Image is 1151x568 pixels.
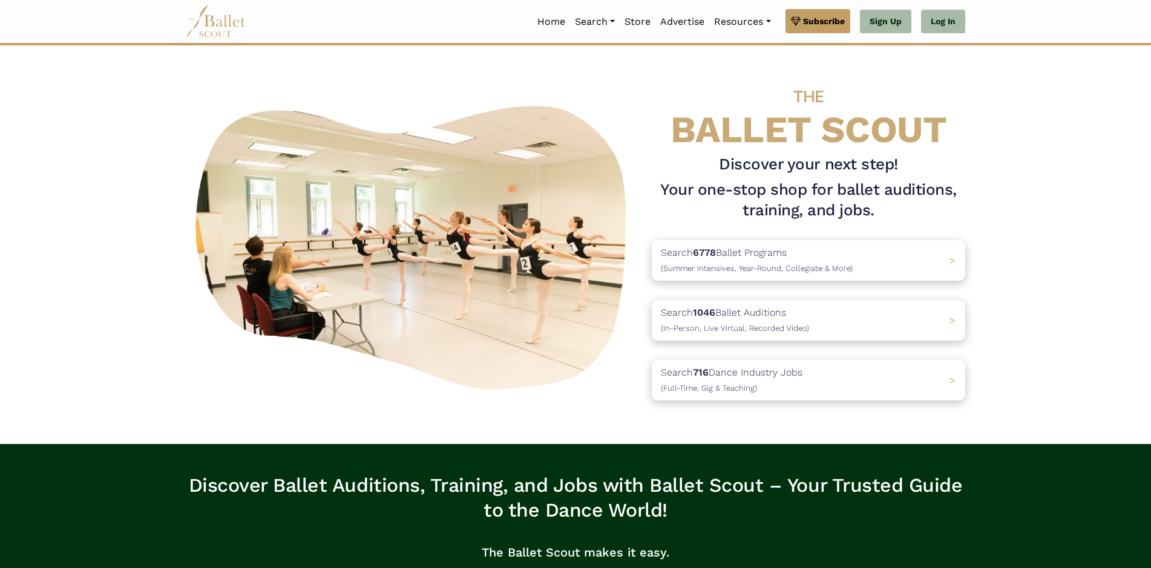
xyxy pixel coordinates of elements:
[661,384,757,393] span: (Full-Time, Gig & Teaching)
[949,255,956,266] span: >
[949,315,956,326] span: >
[949,374,956,386] span: >
[661,245,853,276] p: Search Ballet Programs
[655,9,709,34] a: Advertise
[860,10,911,34] a: Sign Up
[652,360,965,400] a: Search716Dance Industry Jobs(Full-Time, Gig & Teaching) >
[533,9,570,34] a: Home
[652,154,965,175] h3: Discover your next step!
[793,87,824,106] span: THE
[791,15,801,28] img: gem.svg
[652,70,965,149] h4: BALLET SCOUT
[661,324,809,333] span: (In-Person, Live Virtual, Recorded Video)
[921,10,965,34] a: Log In
[652,240,965,281] a: Search6778Ballet Programs(Summer Intensives, Year-Round, Collegiate & More)>
[693,367,709,378] b: 716
[785,9,850,33] a: Subscribe
[693,307,715,318] b: 1046
[803,15,845,28] span: Subscribe
[570,9,620,34] a: Search
[186,93,642,397] img: A group of ballerinas talking to each other in a ballet studio
[186,473,965,523] h3: Discover Ballet Auditions, Training, and Jobs with Ballet Scout – Your Trusted Guide to the Dance...
[661,365,802,396] p: Search Dance Industry Jobs
[661,264,853,273] span: (Summer Intensives, Year-Round, Collegiate & More)
[709,9,775,34] a: Resources
[652,180,965,221] h1: Your one-stop shop for ballet auditions, training, and jobs.
[652,300,965,341] a: Search1046Ballet Auditions(In-Person, Live Virtual, Recorded Video) >
[661,305,809,336] p: Search Ballet Auditions
[620,9,655,34] a: Store
[693,247,716,258] b: 6778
